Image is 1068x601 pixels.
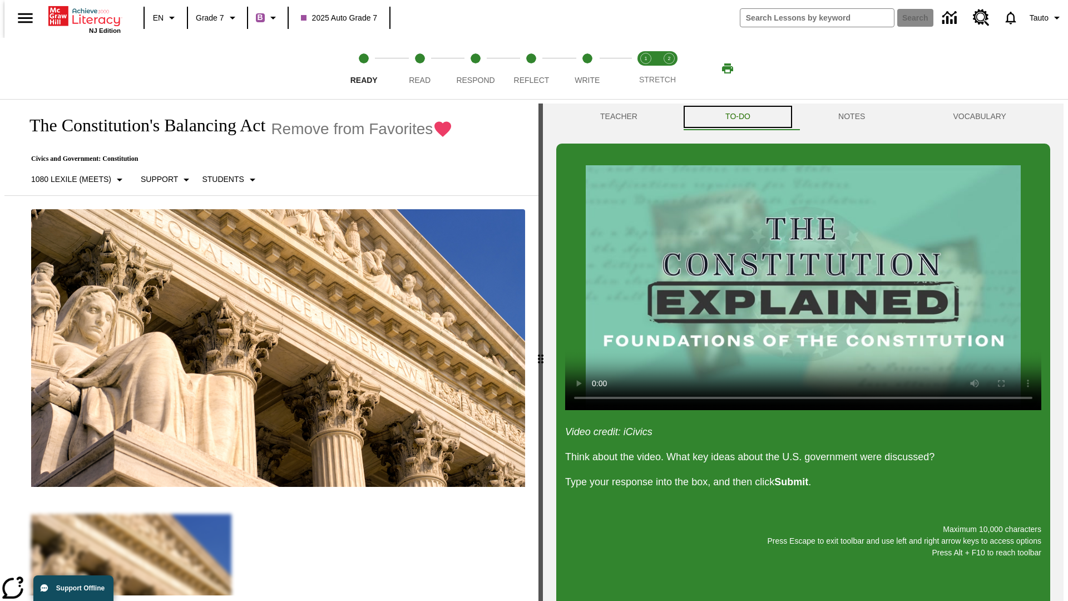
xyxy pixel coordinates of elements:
[153,12,164,24] span: EN
[936,3,966,33] a: Data Center
[565,524,1041,535] p: Maximum 10,000 characters
[565,547,1041,559] p: Press Alt + F10 to reach toolbar
[543,104,1064,601] div: activity
[89,27,121,34] span: NJ Edition
[9,2,42,35] button: Open side menu
[681,104,794,130] button: TO-DO
[18,115,265,136] h1: The Constitution's Balancing Act
[387,38,452,99] button: Read step 2 of 5
[556,104,681,130] button: Teacher
[630,38,662,99] button: Stretch Read step 1 of 2
[996,3,1025,32] a: Notifications
[191,8,244,28] button: Grade: Grade 7, Select a grade
[197,170,263,190] button: Select Student
[27,170,131,190] button: Select Lexile, 1080 Lexile (Meets)
[538,104,543,601] div: Press Enter or Spacebar and then press right and left arrow keys to move the slider
[4,104,538,595] div: reading
[966,3,996,33] a: Resource Center, Will open in new tab
[909,104,1050,130] button: VOCABULARY
[196,12,224,24] span: Grade 7
[148,8,184,28] button: Language: EN, Select a language
[141,174,178,185] p: Support
[639,75,676,84] span: STRETCH
[774,476,808,487] strong: Submit
[271,120,433,138] span: Remove from Favorites
[301,12,378,24] span: 2025 Auto Grade 7
[136,170,197,190] button: Scaffolds, Support
[1030,12,1049,24] span: Tauto
[514,76,550,85] span: Reflect
[794,104,909,130] button: NOTES
[350,76,378,85] span: Ready
[644,56,647,61] text: 1
[1025,8,1068,28] button: Profile/Settings
[555,38,620,99] button: Write step 5 of 5
[31,209,525,487] img: The U.S. Supreme Court Building displays the phrase, "Equal Justice Under Law."
[332,38,396,99] button: Ready step 1 of 5
[443,38,508,99] button: Respond step 3 of 5
[258,11,263,24] span: B
[48,4,121,34] div: Home
[56,584,105,592] span: Support Offline
[575,76,600,85] span: Write
[499,38,563,99] button: Reflect step 4 of 5
[565,450,1041,465] p: Think about the video. What key ideas about the U.S. government were discussed?
[653,38,685,99] button: Stretch Respond step 2 of 2
[18,155,453,163] p: Civics and Government: Constitution
[667,56,670,61] text: 2
[202,174,244,185] p: Students
[565,475,1041,490] p: Type your response into the box, and then click .
[565,535,1041,547] p: Press Escape to exit toolbar and use left and right arrow keys to access options
[565,426,652,437] em: Video credit: iCivics
[409,76,431,85] span: Read
[456,76,495,85] span: Respond
[251,8,284,28] button: Boost Class color is purple. Change class color
[710,58,745,78] button: Print
[271,119,453,139] button: Remove from Favorites - The Constitution's Balancing Act
[33,575,113,601] button: Support Offline
[31,174,111,185] p: 1080 Lexile (Meets)
[556,104,1050,130] div: Instructional Panel Tabs
[740,9,894,27] input: search field
[4,9,162,19] body: Maximum 10,000 characters Press Escape to exit toolbar and use left and right arrow keys to acces...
